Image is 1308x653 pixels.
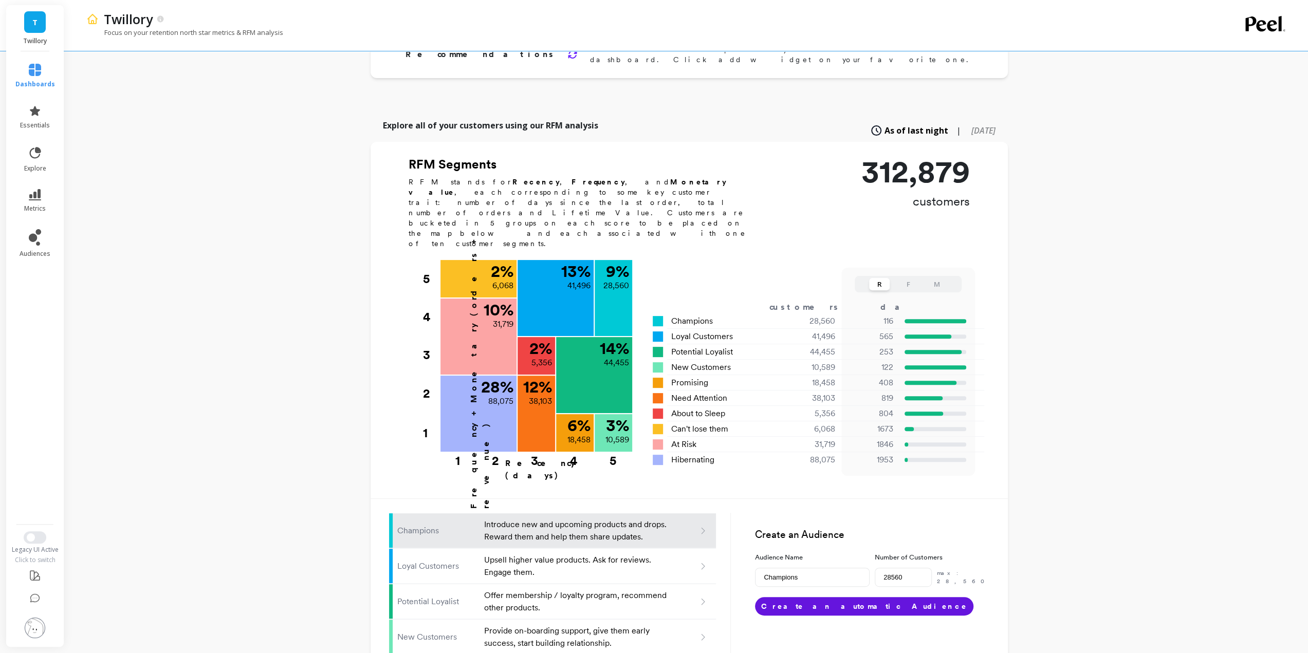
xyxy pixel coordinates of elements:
[848,377,893,389] p: 408
[572,178,625,186] b: Frequency
[774,377,848,389] div: 18,458
[755,597,973,615] button: Create an automatic Audience
[774,423,848,435] div: 6,068
[505,457,632,482] p: Recency (days)
[590,44,975,65] p: You can add the map for any Audiences on a dashboard. Click add widget on your favorite one.
[671,454,714,466] span: Hibernating
[971,125,996,136] span: [DATE]
[561,263,591,279] p: 13 %
[774,315,848,327] div: 28,560
[104,10,153,28] p: Twillory
[671,392,727,404] span: Need Attention
[476,453,515,463] div: 2
[848,423,893,435] p: 1673
[531,357,552,369] p: 5,356
[603,279,629,292] p: 28,560
[406,48,555,61] p: Recommendations
[484,302,513,318] p: 10 %
[15,80,55,88] span: dashboards
[5,556,65,564] div: Click to switch
[600,340,629,357] p: 14 %
[774,392,848,404] div: 38,103
[755,528,989,543] h3: Create an Audience
[86,13,99,25] img: header icon
[423,414,439,453] div: 1
[774,330,848,343] div: 41,496
[606,263,629,279] p: 9 %
[86,28,283,37] p: Focus on your retention north star metrics & RFM analysis
[861,156,970,187] p: 312,879
[671,330,733,343] span: Loyal Customers
[24,531,46,544] button: Switch to New UI
[25,618,45,638] img: profile picture
[397,525,478,537] p: Champions
[774,407,848,420] div: 5,356
[16,37,54,45] p: Twillory
[397,595,478,608] p: Potential Loyalist
[529,395,552,407] p: 38,103
[898,278,918,290] button: F
[594,453,632,463] div: 5
[937,569,989,586] p: max: 28,560
[493,318,513,330] p: 31,719
[409,177,758,249] p: RFM stands for , , and , each corresponding to some key customer trait: number of days since the ...
[567,279,591,292] p: 41,496
[491,263,513,279] p: 2 %
[436,453,479,463] div: 1
[848,330,893,343] p: 565
[769,301,853,313] div: customers
[24,204,46,213] span: metrics
[484,625,669,649] p: Provide on-boarding support, give them early success, start building relationship.
[409,156,758,173] h2: RFM Segments
[861,193,970,210] p: customers
[927,278,947,290] button: M
[423,260,439,298] div: 5
[492,279,513,292] p: 6,068
[671,407,725,420] span: About to Sleep
[481,379,513,395] p: 28 %
[567,417,591,434] p: 6 %
[671,438,696,451] span: At Risk
[848,392,893,404] p: 819
[468,204,492,509] p: Frequency + Monetary (orders + revenue)
[383,119,598,132] p: Explore all of your customers using our RFM analysis
[488,395,513,407] p: 88,075
[774,346,848,358] div: 44,455
[423,336,439,374] div: 3
[554,453,594,463] div: 4
[671,423,728,435] span: Can't lose them
[523,379,552,395] p: 12 %
[20,121,50,129] span: essentials
[484,589,669,614] p: Offer membership / loyalty program, recommend other products.
[5,546,65,554] div: Legacy UI Active
[880,301,923,313] div: days
[604,357,629,369] p: 44,455
[423,298,439,336] div: 4
[529,340,552,357] p: 2 %
[848,407,893,420] p: 804
[848,315,893,327] p: 116
[567,434,591,446] p: 18,458
[484,554,669,579] p: Upsell higher value products. Ask for reviews. Engage them.
[32,16,38,28] span: T
[484,518,669,543] p: Introduce new and upcoming products and drops. Reward them and help them share updates.
[512,178,560,186] b: Recency
[875,552,989,563] label: Number of Customers
[397,560,478,572] p: Loyal Customers
[885,124,948,137] span: As of last night
[606,417,629,434] p: 3 %
[848,346,893,358] p: 253
[20,250,50,258] span: audiences
[869,278,890,290] button: R
[671,315,713,327] span: Champions
[423,375,439,413] div: 2
[605,434,629,446] p: 10,589
[956,124,961,137] span: |
[755,568,869,587] input: e.g. Black friday
[848,438,893,451] p: 1846
[671,361,731,374] span: New Customers
[848,361,893,374] p: 122
[397,631,478,643] p: New Customers
[774,438,848,451] div: 31,719
[24,164,46,173] span: explore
